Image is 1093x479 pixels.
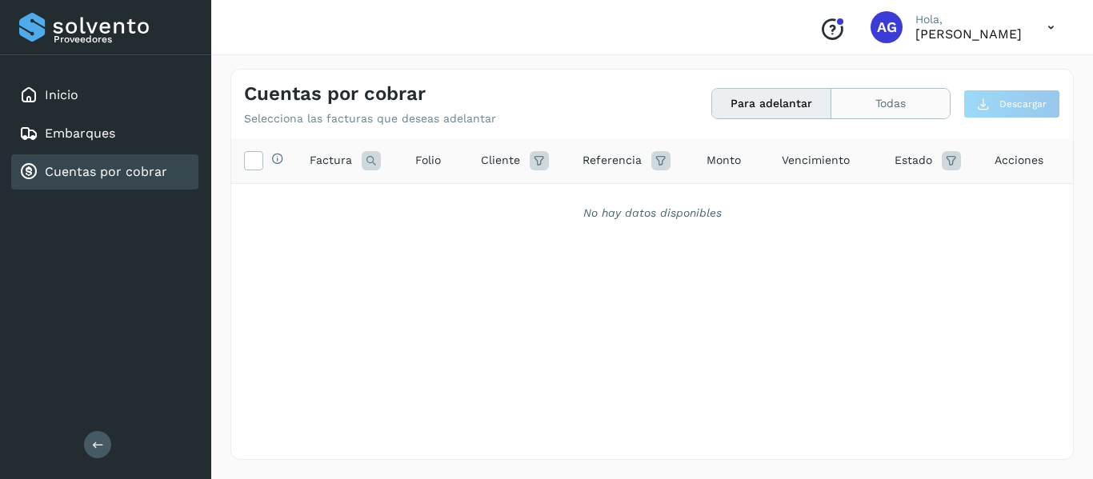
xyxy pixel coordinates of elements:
[415,152,441,169] span: Folio
[583,152,642,169] span: Referencia
[915,26,1022,42] p: ALFONSO García Flores
[782,152,850,169] span: Vencimiento
[963,90,1060,118] button: Descargar
[995,152,1043,169] span: Acciones
[707,152,741,169] span: Monto
[45,126,115,141] a: Embarques
[54,34,192,45] p: Proveedores
[310,152,352,169] span: Factura
[45,87,78,102] a: Inicio
[45,164,167,179] a: Cuentas por cobrar
[11,154,198,190] div: Cuentas por cobrar
[831,89,950,118] button: Todas
[481,152,520,169] span: Cliente
[712,89,831,118] button: Para adelantar
[244,112,496,126] p: Selecciona las facturas que deseas adelantar
[999,97,1047,111] span: Descargar
[11,78,198,113] div: Inicio
[915,13,1022,26] p: Hola,
[895,152,932,169] span: Estado
[252,205,1052,222] div: No hay datos disponibles
[11,116,198,151] div: Embarques
[244,82,426,106] h4: Cuentas por cobrar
